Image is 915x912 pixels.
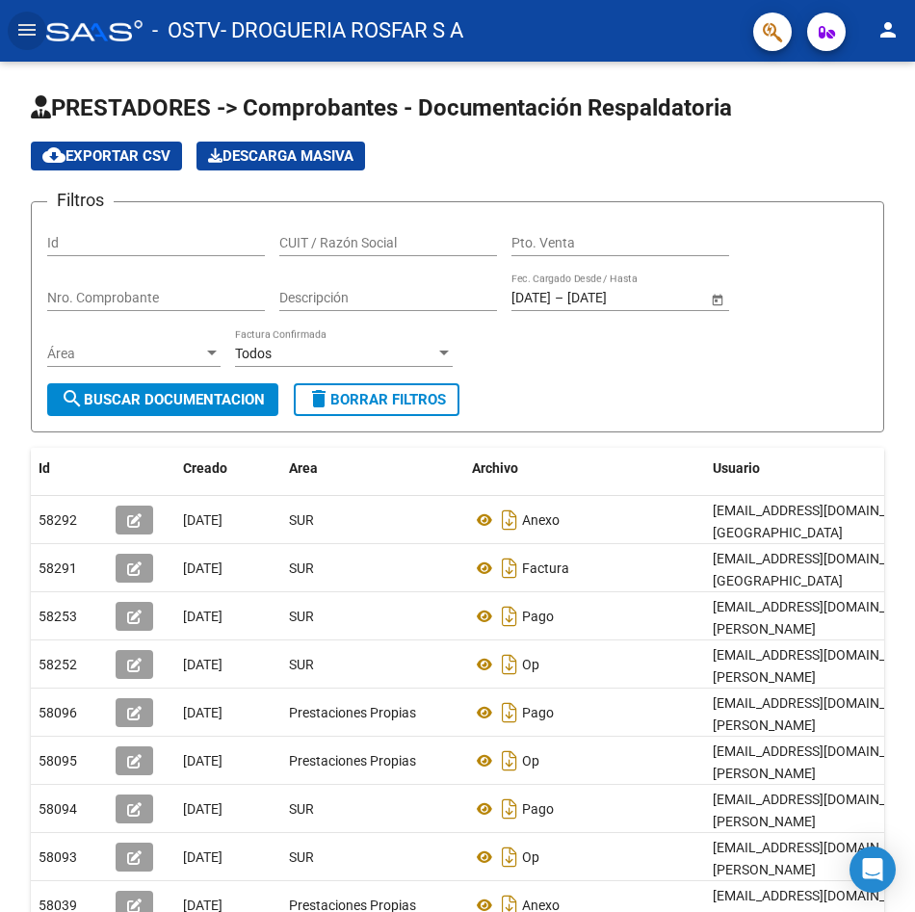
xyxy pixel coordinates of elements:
[522,801,554,817] span: Pago
[61,387,84,410] mat-icon: search
[522,657,539,672] span: Op
[289,512,314,528] span: SUR
[196,142,365,170] app-download-masive: Descarga masiva de comprobantes (adjuntos)
[497,842,522,873] i: Descargar documento
[289,609,314,624] span: SUR
[39,512,77,528] span: 58292
[42,147,170,165] span: Exportar CSV
[567,290,662,306] input: Fecha fin
[47,346,203,362] span: Área
[47,187,114,214] h3: Filtros
[522,609,554,624] span: Pago
[183,753,222,769] span: [DATE]
[497,745,522,776] i: Descargar documento
[289,801,314,817] span: SUR
[522,705,554,720] span: Pago
[235,346,272,361] span: Todos
[281,448,464,489] datatable-header-cell: Area
[39,849,77,865] span: 58093
[31,94,732,121] span: PRESTADORES -> Comprobantes - Documentación Respaldatoria
[497,697,522,728] i: Descargar documento
[522,849,539,865] span: Op
[183,705,222,720] span: [DATE]
[183,609,222,624] span: [DATE]
[183,560,222,576] span: [DATE]
[39,657,77,672] span: 58252
[497,553,522,584] i: Descargar documento
[497,601,522,632] i: Descargar documento
[39,560,77,576] span: 58291
[522,512,560,528] span: Anexo
[307,391,446,408] span: Borrar Filtros
[289,460,318,476] span: Area
[713,460,760,476] span: Usuario
[497,649,522,680] i: Descargar documento
[289,849,314,865] span: SUR
[289,705,416,720] span: Prestaciones Propias
[15,18,39,41] mat-icon: menu
[289,657,314,672] span: SUR
[555,290,563,306] span: –
[289,753,416,769] span: Prestaciones Propias
[183,460,227,476] span: Creado
[39,753,77,769] span: 58095
[39,801,77,817] span: 58094
[39,705,77,720] span: 58096
[208,147,353,165] span: Descarga Masiva
[876,18,900,41] mat-icon: person
[39,609,77,624] span: 58253
[31,448,108,489] datatable-header-cell: Id
[183,512,222,528] span: [DATE]
[196,142,365,170] button: Descarga Masiva
[152,10,221,52] span: - OSTV
[522,753,539,769] span: Op
[183,657,222,672] span: [DATE]
[850,847,896,893] div: Open Intercom Messenger
[31,142,182,170] button: Exportar CSV
[294,383,459,416] button: Borrar Filtros
[183,801,222,817] span: [DATE]
[183,849,222,865] span: [DATE]
[289,560,314,576] span: SUR
[42,143,65,167] mat-icon: cloud_download
[307,387,330,410] mat-icon: delete
[511,290,551,306] input: Fecha inicio
[221,10,463,52] span: - DROGUERIA ROSFAR S A
[39,460,50,476] span: Id
[497,505,522,535] i: Descargar documento
[47,383,278,416] button: Buscar Documentacion
[464,448,705,489] datatable-header-cell: Archivo
[61,391,265,408] span: Buscar Documentacion
[472,460,518,476] span: Archivo
[707,289,727,309] button: Open calendar
[522,560,569,576] span: Factura
[497,794,522,824] i: Descargar documento
[175,448,281,489] datatable-header-cell: Creado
